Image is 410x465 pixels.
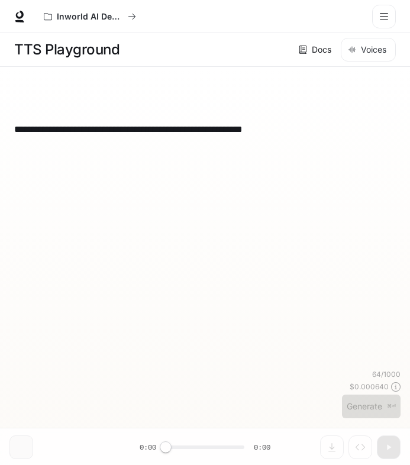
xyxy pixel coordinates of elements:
[372,5,396,28] button: open drawer
[350,382,389,392] p: $ 0.000640
[296,38,336,62] a: Docs
[38,5,141,28] button: All workspaces
[341,38,396,62] button: Voices
[14,38,120,62] h1: TTS Playground
[57,12,123,22] p: Inworld AI Demos
[372,369,401,379] p: 64 / 1000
